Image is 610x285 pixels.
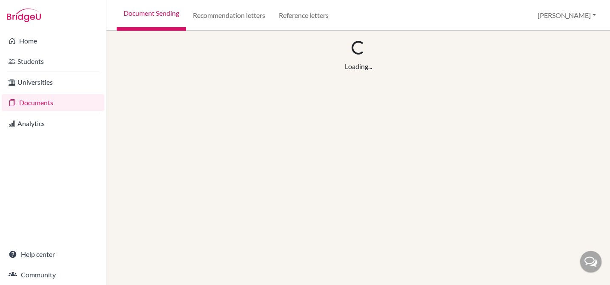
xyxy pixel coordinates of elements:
[345,61,372,72] div: Loading...
[2,94,104,111] a: Documents
[2,32,104,49] a: Home
[2,74,104,91] a: Universities
[2,246,104,263] a: Help center
[2,266,104,283] a: Community
[2,115,104,132] a: Analytics
[2,53,104,70] a: Students
[7,9,41,22] img: Bridge-U
[534,7,600,23] button: [PERSON_NAME]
